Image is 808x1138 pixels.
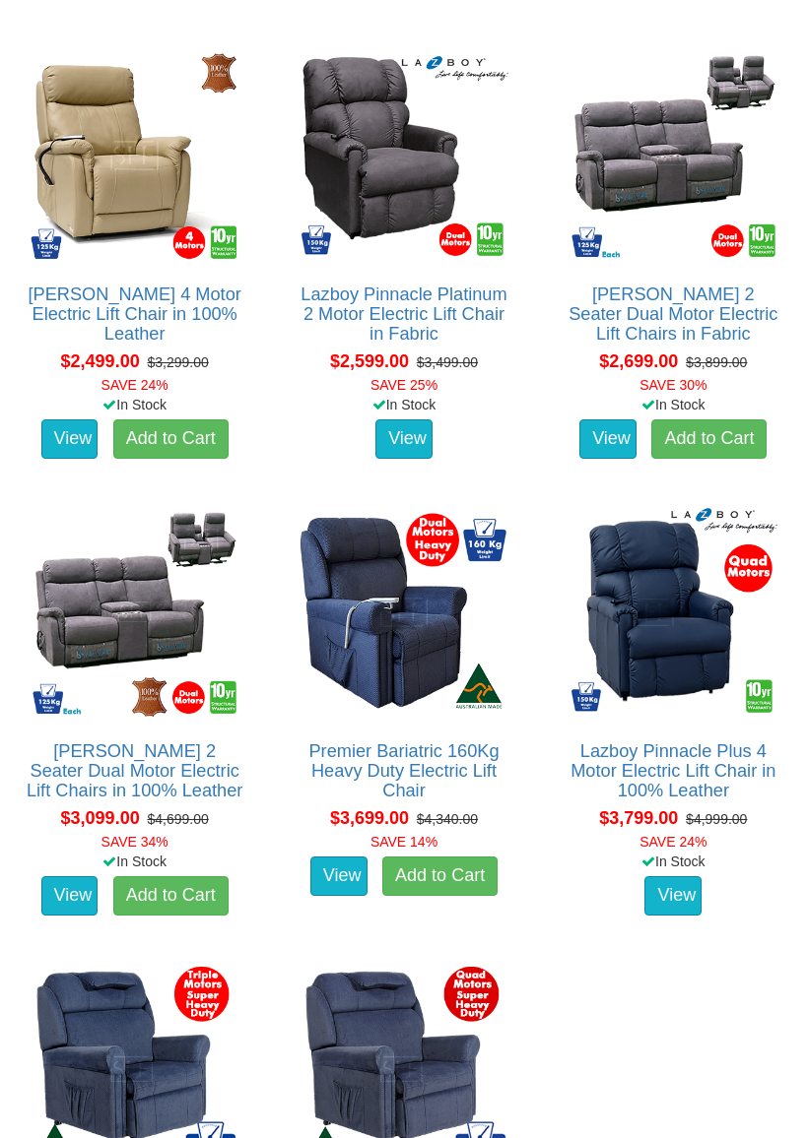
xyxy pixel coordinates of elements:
img: Dalton 4 Motor Electric Lift Chair in 100% Leather [26,46,243,264]
a: Add to Cart [113,876,229,916]
a: View [41,419,99,459]
img: Premier Bariatric 160Kg Heavy Duty Electric Lift Chair [295,503,512,721]
del: $3,499.00 [417,354,478,370]
div: In Stock [11,852,258,871]
span: $2,499.00 [61,351,140,371]
font: SAVE 25% [370,377,438,393]
span: $2,699.00 [599,351,678,371]
del: $4,999.00 [686,811,747,827]
a: Add to Cart [651,419,767,459]
img: Lazboy Pinnacle Platinum 2 Motor Electric Lift Chair in Fabric [295,46,512,264]
font: SAVE 34% [101,834,168,850]
a: Lazboy Pinnacle Platinum 2 Motor Electric Lift Chair in Fabric [301,284,506,344]
div: In Stock [550,852,797,871]
div: In Stock [550,395,797,414]
font: SAVE 14% [370,834,438,850]
a: View [375,419,433,459]
div: In Stock [280,395,527,414]
div: In Stock [11,395,258,414]
a: Premier Bariatric 160Kg Heavy Duty Electric Lift Chair [308,741,499,800]
a: View [310,856,368,896]
a: [PERSON_NAME] 2 Seater Dual Motor Electric Lift Chairs in 100% Leather [27,741,242,800]
img: Lazboy Pinnacle Plus 4 Motor Electric Lift Chair in 100% Leather [565,503,782,721]
span: $3,699.00 [330,808,409,828]
a: View [579,419,637,459]
a: Add to Cart [382,856,498,896]
img: Dalton 2 Seater Dual Motor Electric Lift Chairs in 100% Leather [26,503,243,721]
img: Dalton 2 Seater Dual Motor Electric Lift Chairs in Fabric [565,46,782,264]
a: View [41,876,99,916]
font: SAVE 30% [640,377,707,393]
a: View [644,876,702,916]
font: SAVE 24% [101,377,168,393]
del: $4,340.00 [417,811,478,827]
font: SAVE 24% [640,834,707,850]
a: Add to Cart [113,419,229,459]
a: [PERSON_NAME] 4 Motor Electric Lift Chair in 100% Leather [29,284,241,344]
span: $3,799.00 [599,808,678,828]
a: [PERSON_NAME] 2 Seater Dual Motor Electric Lift Chairs in Fabric [569,284,777,344]
span: $2,599.00 [330,351,409,371]
span: $3,099.00 [61,808,140,828]
a: Lazboy Pinnacle Plus 4 Motor Electric Lift Chair in 100% Leather [571,741,775,800]
del: $3,899.00 [686,354,747,370]
del: $3,299.00 [147,354,208,370]
del: $4,699.00 [147,811,208,827]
